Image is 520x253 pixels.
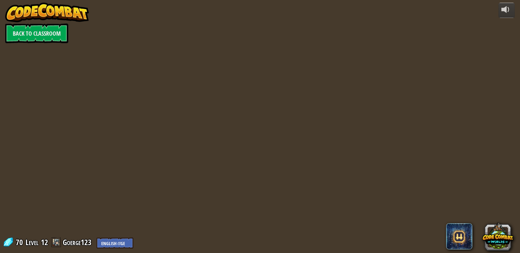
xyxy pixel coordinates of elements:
[498,3,515,18] button: Adjust volume
[5,24,68,43] a: Back to Classroom
[5,3,89,22] img: CodeCombat - Learn how to code by playing a game
[41,237,48,247] span: 12
[63,237,93,247] a: Goerge123
[25,237,39,248] span: Level
[16,237,25,247] span: 70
